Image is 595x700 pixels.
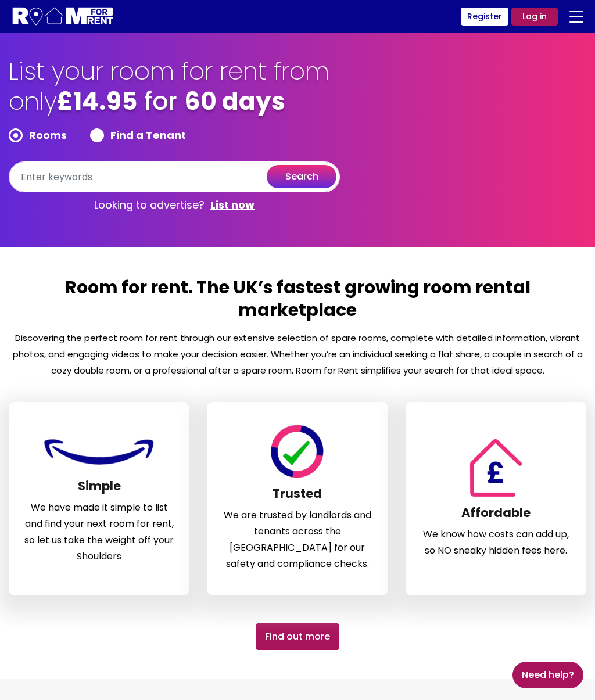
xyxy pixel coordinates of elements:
p: Looking to advertise? [9,192,340,218]
button: search [267,165,336,188]
h1: List your room for rent from only [9,56,398,128]
a: Need Help? [512,662,583,688]
a: Register [461,8,508,26]
h2: Room for rent. The UK’s fastest growing room rental marketplace [9,276,586,330]
a: Log in [511,8,558,26]
label: Rooms [9,128,67,142]
p: We know how costs can add up, so NO sneaky hidden fees here. [420,526,572,559]
span: for [144,84,177,119]
h3: Affordable [420,505,572,526]
p: Discovering the perfect room for rent through our extensive selection of spare rooms, complete wi... [9,330,586,379]
a: List now [210,198,255,212]
img: Room For Rent [41,433,157,470]
input: Enter keywords [9,161,340,192]
b: £14.95 [57,84,137,119]
img: Room For Rent [464,439,528,497]
a: Find out More [256,623,339,650]
b: 60 days [184,84,285,119]
label: Find a Tenant [90,128,186,142]
p: We are trusted by landlords and tenants across the [GEOGRAPHIC_DATA] for our safety and complianc... [221,507,373,572]
img: Logo for Room for Rent, featuring a welcoming design with a house icon and modern typography [12,6,114,27]
h3: Trusted [221,486,373,507]
p: We have made it simple to list and find your next room for rent, so let us take the weight off yo... [23,500,175,565]
h3: Simple [23,479,175,500]
img: Room For Rent [268,425,326,478]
